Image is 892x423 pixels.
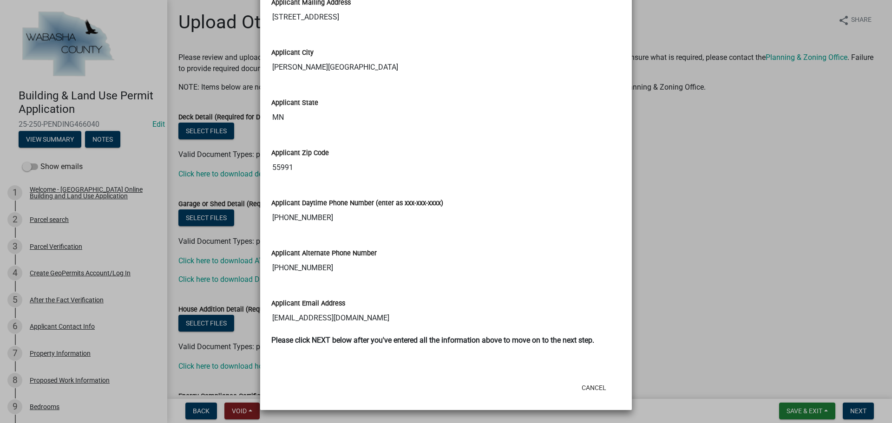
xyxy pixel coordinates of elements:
[271,336,594,345] strong: Please click NEXT below after you've entered all the information above to move on to the next step.
[271,100,318,106] label: Applicant State
[271,50,314,56] label: Applicant City
[271,300,345,307] label: Applicant Email Address
[574,379,614,396] button: Cancel
[271,150,329,156] label: Applicant Zip Code
[271,250,377,257] label: Applicant Alternate Phone Number
[271,200,443,207] label: Applicant Daytime Phone Number (enter as xxx-xxx-xxxx)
